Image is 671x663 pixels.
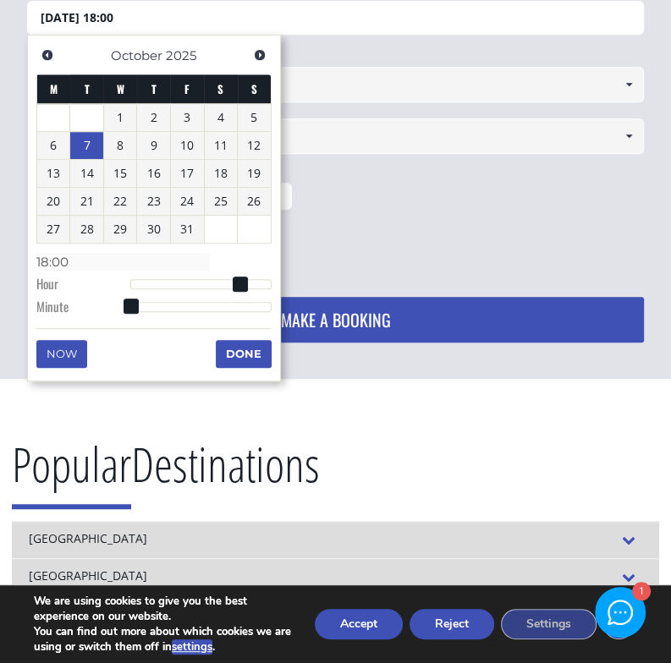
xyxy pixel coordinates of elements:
[70,132,103,159] a: 7
[205,188,238,215] a: 25
[104,104,137,131] a: 1
[205,132,238,159] a: 11
[37,132,70,159] a: 6
[238,188,271,215] a: 26
[111,47,162,63] span: October
[238,132,271,159] a: 12
[70,160,103,187] a: 14
[251,80,257,97] span: Sunday
[137,160,170,187] a: 16
[171,160,204,187] a: 17
[216,340,272,367] button: Done
[117,80,124,97] span: Wednesday
[104,160,137,187] a: 15
[615,118,643,154] a: Show All Items
[12,431,131,509] span: Popular
[12,558,659,595] div: [GEOGRAPHIC_DATA]
[217,80,223,97] span: Saturday
[205,160,238,187] a: 18
[137,188,170,215] a: 23
[172,639,212,655] button: settings
[171,104,204,131] a: 3
[27,118,645,154] input: Select drop-off location
[34,624,291,655] p: You can find out more about which cookies we are using or switch them off in .
[253,48,267,62] span: Next
[104,188,137,215] a: 22
[137,216,170,243] a: 30
[36,340,87,367] button: Now
[50,80,58,97] span: Monday
[137,104,170,131] a: 2
[171,216,204,243] a: 31
[501,609,597,639] button: Settings
[238,104,271,131] a: 5
[631,584,649,601] div: 1
[37,216,70,243] a: 27
[12,521,659,558] div: [GEOGRAPHIC_DATA]
[37,160,70,187] a: 13
[12,430,659,522] h2: Destinations
[171,188,204,215] a: 24
[315,609,403,639] button: Accept
[27,67,645,102] input: Select pickup location
[36,44,59,67] a: Previous
[166,47,196,63] span: 2025
[85,80,90,97] span: Tuesday
[41,48,54,62] span: Previous
[36,275,130,297] dt: Hour
[151,80,157,97] span: Thursday
[70,216,103,243] a: 28
[615,67,643,102] a: Show All Items
[104,216,137,243] a: 29
[137,132,170,159] a: 9
[410,609,494,639] button: Reject
[249,44,272,67] a: Next
[171,132,204,159] a: 10
[36,298,130,320] dt: Minute
[34,594,291,624] p: We are using cookies to give you the best experience on our website.
[37,188,70,215] a: 20
[27,297,645,342] button: MAKE A BOOKING
[205,104,238,131] a: 4
[184,80,190,97] span: Friday
[238,160,271,187] a: 19
[70,188,103,215] a: 21
[104,132,137,159] a: 8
